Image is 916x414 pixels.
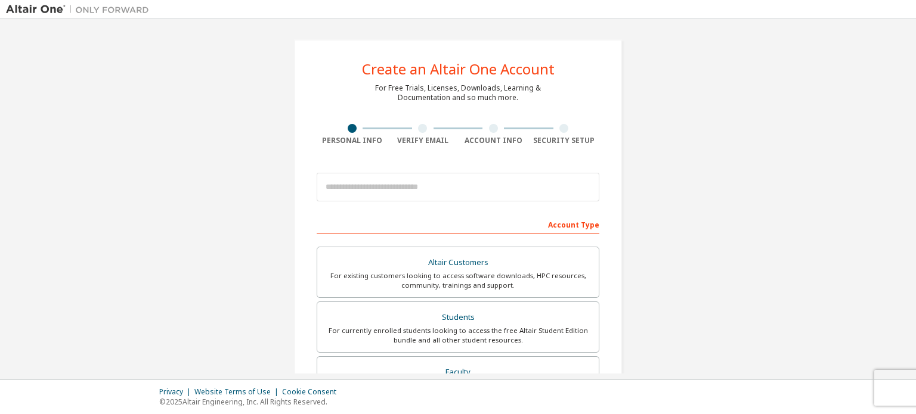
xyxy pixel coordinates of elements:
div: Privacy [159,387,194,397]
div: For existing customers looking to access software downloads, HPC resources, community, trainings ... [324,271,592,290]
div: Cookie Consent [282,387,343,397]
div: For currently enrolled students looking to access the free Altair Student Edition bundle and all ... [324,326,592,345]
div: Altair Customers [324,254,592,271]
div: Account Type [317,214,599,234]
div: Website Terms of Use [194,387,282,397]
div: Personal Info [317,136,388,145]
div: Security Setup [529,136,600,145]
div: Create an Altair One Account [362,62,555,76]
div: For Free Trials, Licenses, Downloads, Learning & Documentation and so much more. [375,83,541,102]
div: Verify Email [388,136,459,145]
div: Students [324,309,592,326]
p: © 2025 Altair Engineering, Inc. All Rights Reserved. [159,397,343,407]
div: Faculty [324,364,592,381]
img: Altair One [6,4,155,15]
div: Account Info [458,136,529,145]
